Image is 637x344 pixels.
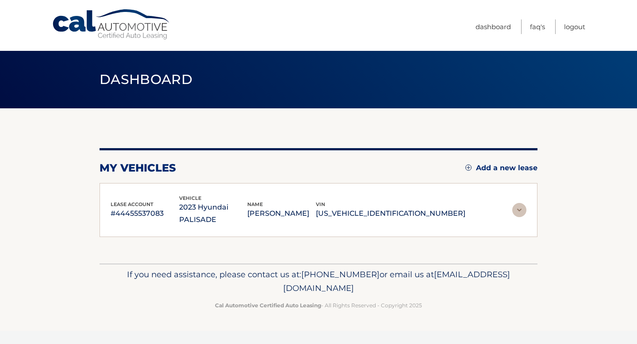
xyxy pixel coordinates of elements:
a: Logout [564,19,585,34]
p: If you need assistance, please contact us at: or email us at [105,268,532,296]
a: FAQ's [530,19,545,34]
span: lease account [111,201,153,207]
p: - All Rights Reserved - Copyright 2025 [105,301,532,310]
a: Dashboard [476,19,511,34]
p: [US_VEHICLE_IDENTIFICATION_NUMBER] [316,207,465,220]
span: vin [316,201,325,207]
p: 2023 Hyundai PALISADE [179,201,248,226]
span: name [247,201,263,207]
span: Dashboard [100,71,192,88]
p: #44455537083 [111,207,179,220]
img: add.svg [465,164,472,171]
strong: Cal Automotive Certified Auto Leasing [215,302,321,309]
p: [PERSON_NAME] [247,207,316,220]
h2: my vehicles [100,161,176,175]
span: [PHONE_NUMBER] [301,269,380,279]
a: Add a new lease [465,164,537,172]
span: vehicle [179,195,201,201]
a: Cal Automotive [52,9,171,40]
img: accordion-rest.svg [512,203,526,217]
